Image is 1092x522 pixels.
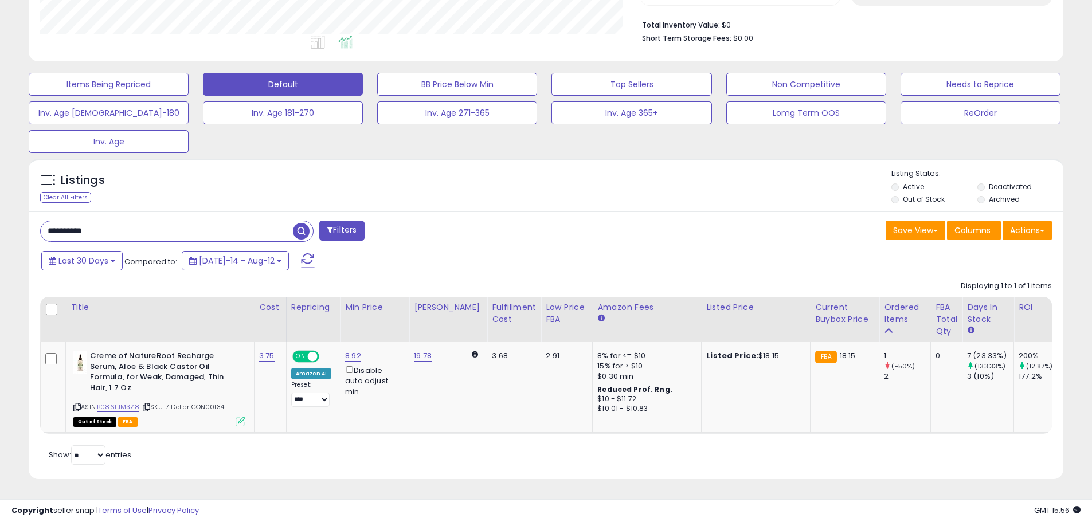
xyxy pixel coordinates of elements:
div: $10 - $11.72 [597,394,692,404]
div: Current Buybox Price [815,301,874,325]
div: Repricing [291,301,335,313]
span: Columns [954,225,991,236]
div: 8% for <= $10 [597,351,692,361]
div: 3.68 [492,351,532,361]
b: Reduced Prof. Rng. [597,384,672,394]
label: Deactivated [989,182,1032,191]
b: Short Term Storage Fees: [642,33,731,43]
div: Ordered Items [884,301,926,325]
a: Privacy Policy [148,505,199,516]
b: Total Inventory Value: [642,20,720,30]
button: BB Price Below Min [377,73,537,96]
div: Listed Price [706,301,805,313]
div: 2.91 [546,351,584,361]
button: Filters [319,221,364,241]
button: Top Sellers [551,73,711,96]
div: ASIN: [73,351,245,425]
div: $18.15 [706,351,801,361]
div: Days In Stock [967,301,1009,325]
span: Show: entries [49,449,131,460]
div: Fulfillment Cost [492,301,536,325]
b: Creme of NatureRoot Recharge Serum, Aloe & Black Castor Oil Formula, for Weak, Damaged, Thin Hair... [90,351,229,396]
b: Listed Price: [706,350,758,361]
span: | SKU: 7 Dollar CON00134 [141,402,224,411]
div: 3 (10%) [967,371,1013,382]
button: Inv. Age [DEMOGRAPHIC_DATA]-180 [29,101,189,124]
div: Displaying 1 to 1 of 1 items [961,281,1052,292]
div: Low Price FBA [546,301,588,325]
button: Non Competitive [726,73,886,96]
button: Save View [886,221,945,240]
div: Amazon Fees [597,301,696,313]
div: 1 [884,351,930,361]
a: Terms of Use [98,505,147,516]
div: Amazon AI [291,368,331,379]
button: Inv. Age 181-270 [203,101,363,124]
span: Last 30 Days [58,255,108,266]
span: Compared to: [124,256,177,267]
img: 31lKmLs2cDL._SL40_.jpg [73,351,87,374]
div: 0 [936,351,953,361]
span: [DATE]-14 - Aug-12 [199,255,275,266]
label: Active [903,182,924,191]
div: 200% [1019,351,1065,361]
small: Days In Stock. [967,325,974,336]
div: Cost [259,301,281,313]
div: FBA Total Qty [936,301,957,337]
a: 8.92 [345,350,361,362]
span: $0.00 [733,33,753,44]
div: $10.01 - $10.83 [597,404,692,414]
a: B086LJM3Z8 [97,402,139,412]
h5: Listings [61,172,105,189]
div: 177.2% [1019,371,1065,382]
small: (133.33%) [974,362,1005,371]
button: Actions [1003,221,1052,240]
button: Inv. Age 271-365 [377,101,537,124]
label: Out of Stock [903,194,945,204]
a: 3.75 [259,350,275,362]
button: Last 30 Days [41,251,123,270]
span: FBA [118,417,138,427]
button: Lomg Term OOS [726,101,886,124]
small: FBA [815,351,836,363]
button: [DATE]-14 - Aug-12 [182,251,289,270]
li: $0 [642,17,1043,31]
small: (12.87%) [1026,362,1052,371]
div: Preset: [291,381,331,407]
div: $0.30 min [597,371,692,382]
span: 18.15 [840,350,856,361]
button: ReOrder [901,101,1060,124]
label: Archived [989,194,1020,204]
span: All listings that are currently out of stock and unavailable for purchase on Amazon [73,417,116,427]
span: ON [293,352,308,362]
button: Inv. Age [29,130,189,153]
div: Min Price [345,301,404,313]
div: 2 [884,371,930,382]
div: 15% for > $10 [597,361,692,371]
span: 2025-09-12 15:56 GMT [1034,505,1081,516]
small: (-50%) [891,362,915,371]
p: Listing States: [891,168,1063,179]
a: 19.78 [414,350,432,362]
button: Columns [947,221,1001,240]
button: Inv. Age 365+ [551,101,711,124]
div: Title [71,301,249,313]
div: Clear All Filters [40,192,91,203]
div: ROI [1019,301,1060,313]
span: OFF [318,352,336,362]
div: Disable auto adjust min [345,364,400,397]
button: Default [203,73,363,96]
div: [PERSON_NAME] [414,301,482,313]
div: seller snap | | [11,505,199,516]
button: Items Being Repriced [29,73,189,96]
div: 7 (23.33%) [967,351,1013,361]
strong: Copyright [11,505,53,516]
button: Needs to Reprice [901,73,1060,96]
small: Amazon Fees. [597,313,604,324]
